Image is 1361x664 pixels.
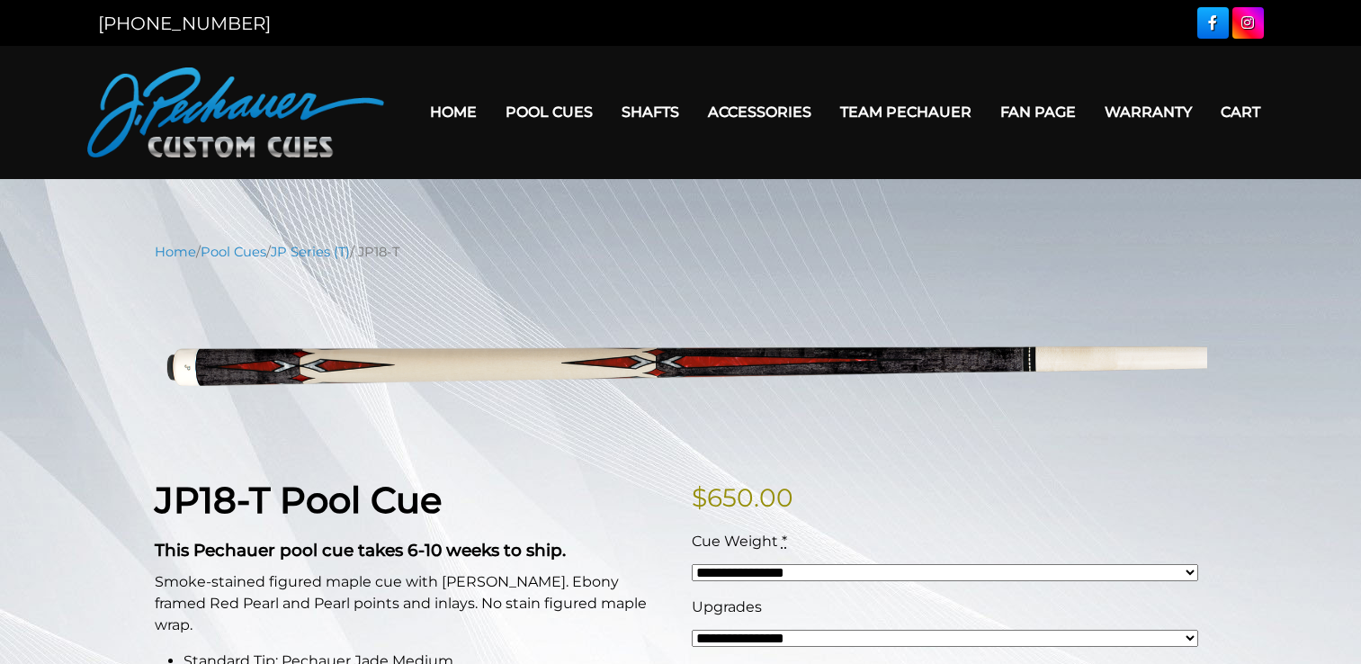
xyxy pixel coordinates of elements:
span: $ [692,482,707,513]
a: Warranty [1090,89,1206,135]
strong: This Pechauer pool cue takes 6-10 weeks to ship. [155,540,566,561]
a: JP Series (T) [271,244,350,260]
img: jp18-T.png [155,275,1207,451]
nav: Breadcrumb [155,242,1207,262]
p: Smoke-stained figured maple cue with [PERSON_NAME]. Ebony framed Red Pearl and Pearl points and i... [155,571,670,636]
a: Team Pechauer [826,89,986,135]
a: Pool Cues [201,244,266,260]
a: Pool Cues [491,89,607,135]
a: [PHONE_NUMBER] [98,13,271,34]
a: Home [416,89,491,135]
a: Cart [1206,89,1275,135]
strong: JP18-T Pool Cue [155,478,442,522]
a: Shafts [607,89,694,135]
span: Upgrades [692,598,762,615]
a: Fan Page [986,89,1090,135]
span: Cue Weight [692,533,778,550]
a: Home [155,244,196,260]
a: Accessories [694,89,826,135]
img: Pechauer Custom Cues [87,67,384,157]
bdi: 650.00 [692,482,793,513]
abbr: required [782,533,787,550]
